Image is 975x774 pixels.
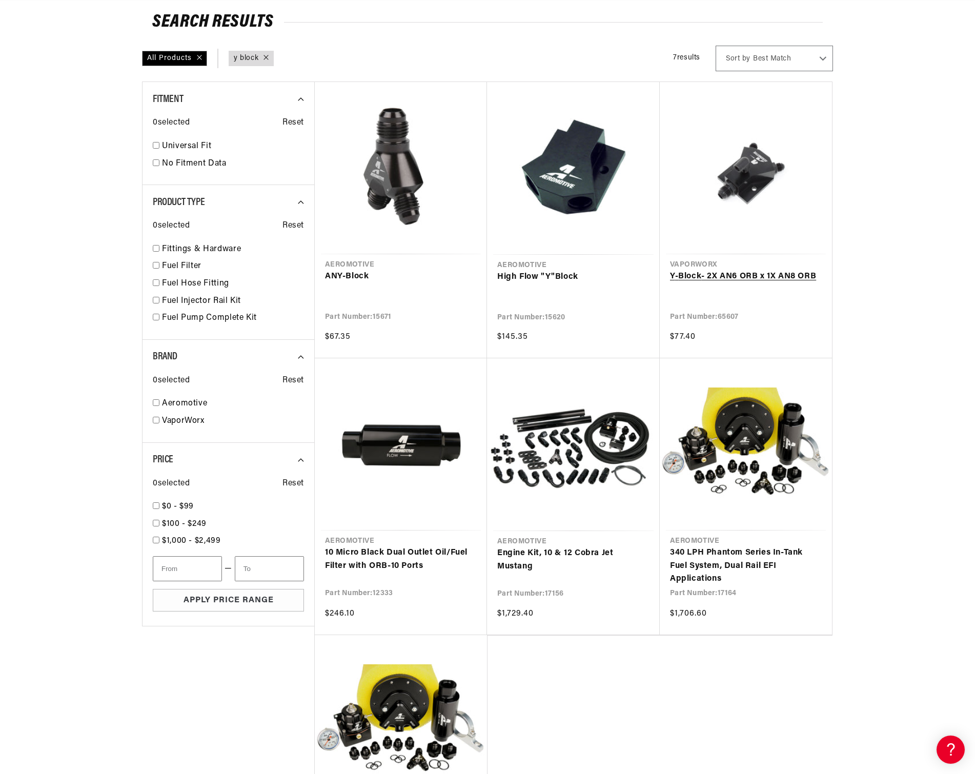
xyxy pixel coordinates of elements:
[162,157,304,171] a: No Fitment Data
[162,140,304,153] a: Universal Fit
[497,547,649,573] a: Engine Kit, 10 & 12 Cobra Jet Mustang
[716,46,833,71] select: Sort by
[10,274,195,292] button: Contact Us
[153,219,190,233] span: 0 selected
[141,295,197,305] a: POWERED BY ENCHANT
[670,546,822,586] a: 340 LPH Phantom Series In-Tank Fuel System, Dual Rail EFI Applications
[162,243,304,256] a: Fittings & Hardware
[162,397,304,411] a: Aeromotive
[282,116,304,130] span: Reset
[325,546,477,573] a: 10 Micro Black Dual Outlet Oil/Fuel Filter with ORB-10 Ports
[282,374,304,388] span: Reset
[10,113,195,123] div: Frequently Asked Questions
[10,193,195,209] a: 340 Stealth Fuel Pumps
[10,177,195,193] a: EFI Fuel Pumps
[162,502,194,511] span: $0 - $99
[282,477,304,491] span: Reset
[10,87,195,103] a: Getting Started
[162,295,304,308] a: Fuel Injector Rail Kit
[10,71,195,81] div: General
[162,277,304,291] a: Fuel Hose Fitting
[726,54,750,64] span: Sort by
[142,51,207,66] div: All Products
[234,53,258,64] a: y block
[153,116,190,130] span: 0 selected
[153,589,304,612] button: Apply Price Range
[10,130,195,146] a: EFI Regulators
[325,270,477,283] a: ANY-Block
[497,271,649,284] a: High Flow "Y"Block
[225,562,232,576] span: —
[670,270,822,283] a: Y-Block- 2X AN6 ORB x 1X AN8 ORB
[162,537,221,545] span: $1,000 - $2,499
[153,477,190,491] span: 0 selected
[153,455,173,465] span: Price
[153,556,222,581] input: From
[152,14,823,31] h2: Search Results
[10,161,195,177] a: Carbureted Regulators
[162,520,207,528] span: $100 - $249
[153,374,190,388] span: 0 selected
[162,260,304,273] a: Fuel Filter
[673,54,700,62] span: 7 results
[162,415,304,428] a: VaporWorx
[153,352,177,362] span: Brand
[282,219,304,233] span: Reset
[235,556,304,581] input: To
[153,197,205,208] span: Product Type
[162,312,304,325] a: Fuel Pump Complete Kit
[10,210,195,226] a: Brushless Fuel Pumps
[10,146,195,161] a: Carbureted Fuel Pumps
[153,94,183,105] span: Fitment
